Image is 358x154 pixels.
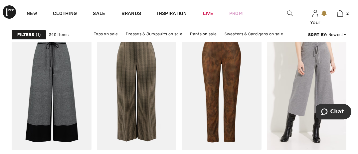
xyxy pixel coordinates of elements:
[213,38,256,47] a: Outerwear on sale
[303,19,327,26] div: Your
[229,10,243,17] a: Prom
[203,10,213,17] a: Live
[337,9,343,17] img: My Bag
[12,30,91,150] img: Wide Leg Cropped Pants Style 233936. Black/Grey
[267,30,347,150] img: Cropped Drawstring Wide-Leg Trousers Style 233908. Grey melange
[157,11,187,18] span: Inspiration
[287,9,293,17] img: search the website
[179,38,212,47] a: Skirts on sale
[90,29,121,38] a: Tops on sale
[27,11,37,18] a: New
[328,9,352,17] a: 2
[93,11,105,18] a: Sale
[308,31,346,37] div: : Newest
[221,29,286,38] a: Sweaters & Cardigans on sale
[49,31,69,37] span: 340 items
[316,104,351,121] iframe: Opens a widget where you can chat to one of our agents
[121,38,178,47] a: Jackets & Blazers on sale
[122,29,186,38] a: Dresses & Jumpsuits on sale
[312,10,318,16] a: Sign In
[3,5,16,19] img: 1ère Avenue
[17,31,34,37] strong: Filters
[36,31,41,37] span: 1
[182,30,262,150] img: Clean Front Printed Pants Style 233000. Brown/Multi
[53,11,77,18] a: Clothing
[121,11,141,18] a: Brands
[312,9,318,17] img: My Info
[187,29,220,38] a: Pants on sale
[346,10,349,16] span: 2
[308,32,326,37] strong: Sort By
[97,30,177,150] img: Houndstooth Culotte Pants Style 233249. Black/Beige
